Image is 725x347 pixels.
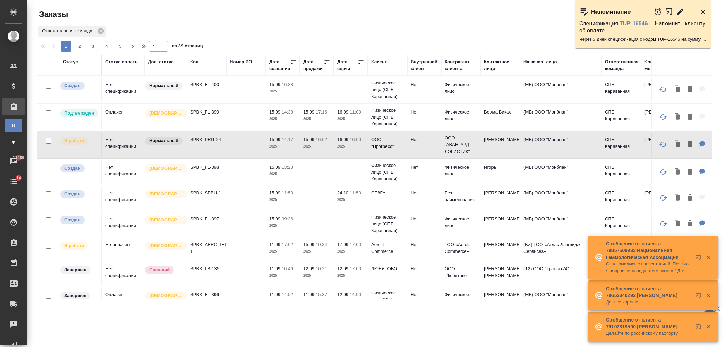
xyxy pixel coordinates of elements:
[337,196,364,203] p: 2025
[523,58,557,65] div: Наше юр. лицо
[144,265,184,275] div: Выставляется автоматически, если на указанный объем услуг необходимо больше времени в стандартном...
[684,138,696,152] button: Удалить
[350,242,361,247] p: 17:00
[144,81,184,90] div: Статус по умолчанию для стандартных заказов
[445,135,477,155] p: ООО "АВАНГАРД ЛОГИСТИК"
[655,164,671,180] button: Обновить
[520,133,602,157] td: (МБ) ООО "Монблан"
[102,133,144,157] td: Нет спецификации
[350,292,361,297] p: 14:00
[303,116,330,122] p: 2025
[579,36,707,43] p: Через 5 дней спецификация с кодом TUP-16546 на сумму 100926.66 RUB будет просрочена
[102,78,144,102] td: Нет спецификации
[445,265,477,279] p: ООО "Любятово"
[644,58,677,72] div: Клиентские менеджеры
[269,242,282,247] p: 11.09,
[303,266,316,271] p: 12.09,
[269,196,296,203] p: 2025
[350,266,361,271] p: 17:00
[101,41,112,52] button: 4
[602,105,641,129] td: СПБ Караванная
[269,248,296,255] p: 2025
[59,164,98,173] div: Выставляется автоматически при создании заказа
[641,186,680,210] td: [PERSON_NAME]
[316,137,327,142] p: 16:02
[591,8,631,15] p: Напоминание
[269,272,296,279] p: 2025
[269,143,296,150] p: 2025
[411,265,438,272] p: Нет
[303,242,316,247] p: 15.09,
[654,8,662,16] button: Отложить
[144,109,184,118] div: Выставляется автоматически для первых 3 заказов нового контактного лица. Особое внимание
[337,292,350,297] p: 12.09,
[190,109,223,116] p: SPBK_FL-399
[303,137,316,142] p: 15.09,
[411,81,438,88] p: Нет
[37,9,68,20] span: Заказы
[190,215,223,222] p: SPBK_FL-397
[64,216,81,223] p: Создан
[602,160,641,184] td: СПБ Караванная
[282,137,293,142] p: 14:17
[481,160,520,184] td: Игорь
[520,288,602,312] td: (МБ) ООО "Монблан"
[371,107,404,127] p: Физическое лицо (СПБ Караванная)
[481,288,520,312] td: [PERSON_NAME]
[606,261,691,274] p: Ознакомились с презентацией. Появился вопрос по поводу этого пункта " Для докладчиков • Аппарат долж
[269,88,296,95] p: 2025
[269,58,290,72] div: Дата создания
[606,330,691,337] p: Делайте по российскому паспорту.
[12,175,25,181] span: 14
[190,291,223,298] p: SPBK_FL-396
[105,58,139,65] div: Статус оплаты
[269,171,296,177] p: 2025
[337,266,350,271] p: 12.09,
[282,109,293,115] p: 14:38
[149,110,183,117] p: [DEMOGRAPHIC_DATA]
[655,215,671,232] button: Обновить
[655,136,671,153] button: Обновить
[269,82,282,87] p: 15.09,
[282,242,293,247] p: 17:02
[38,26,106,37] div: Ответственная команда
[371,241,404,255] p: Aerolit Commerce
[64,292,86,299] p: Завершен
[190,81,223,88] p: SPBK_FL-400
[282,292,293,297] p: 14:52
[149,216,183,223] p: [DEMOGRAPHIC_DATA]
[316,292,327,297] p: 15:37
[641,78,680,102] td: [PERSON_NAME]
[5,136,22,149] a: Ф
[520,160,602,184] td: (МБ) ООО "Монблан"
[74,43,85,50] span: 2
[269,164,282,170] p: 15.09,
[684,110,696,124] button: Удалить
[701,292,715,298] button: Закрыть
[445,215,477,229] p: Физическое лицо
[303,58,324,72] div: Дата продажи
[602,212,641,236] td: СПБ Караванная
[115,41,126,52] button: 5
[115,43,126,50] span: 5
[665,4,673,19] button: Открыть в новой вкладке
[445,164,477,177] p: Физическое лицо
[606,299,691,306] p: Да, все хорошо!
[371,214,404,234] p: Физическое лицо (СПБ Караванная)
[579,20,707,34] p: Спецификация — Напомнить клиенту об оплате
[445,291,477,305] p: Физическое лицо
[520,262,602,286] td: (Т2) ООО "Трактат24"
[102,186,144,210] td: Нет спецификации
[337,137,350,142] p: 16.09,
[144,136,184,145] div: Статус по умолчанию для стандартных заказов
[59,215,98,225] div: Выставляется автоматически при создании заказа
[74,41,85,52] button: 2
[59,81,98,90] div: Выставляется автоматически при создании заказа
[303,298,330,305] p: 2025
[411,241,438,248] p: Нет
[520,238,602,262] td: (KZ) ТОО «Атлас Лэнгвидж Сервисез»
[684,191,696,205] button: Удалить
[411,291,438,298] p: Нет
[144,190,184,199] div: Выставляется автоматически для первых 3 заказов нового контактного лица. Особое внимание
[411,190,438,196] p: Нет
